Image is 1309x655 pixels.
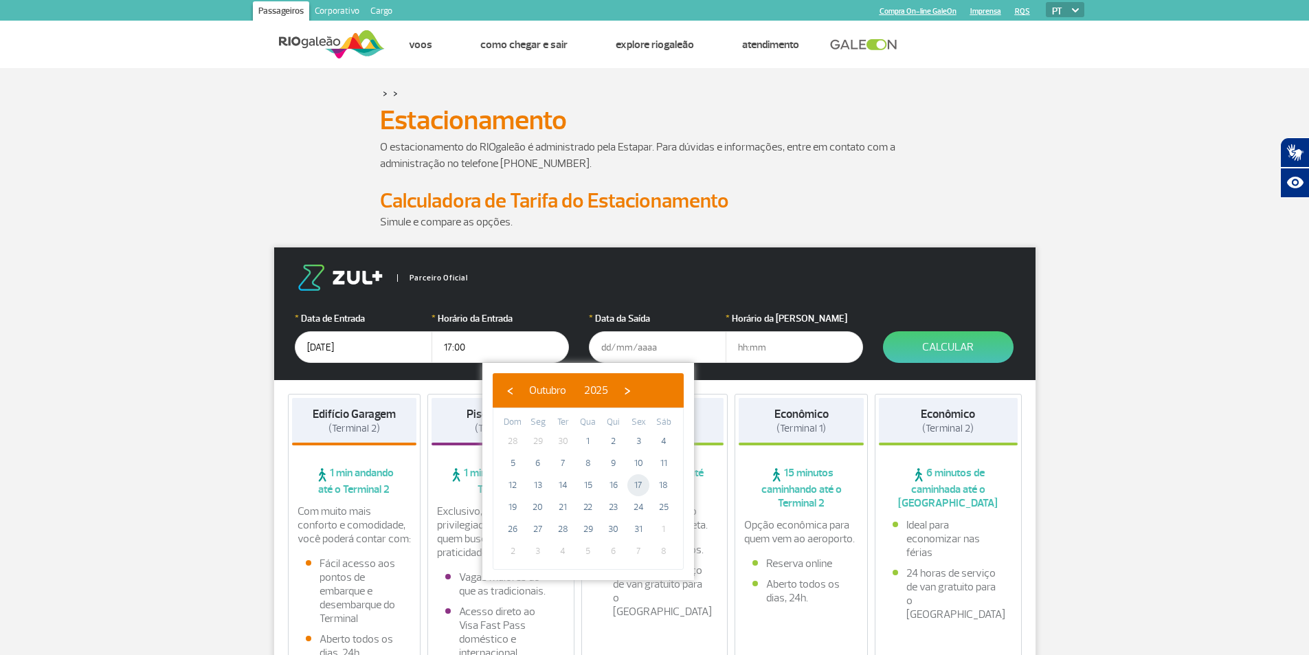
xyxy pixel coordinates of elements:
a: Corporativo [309,1,365,23]
span: 15 minutos caminhando até o Terminal 2 [739,466,864,510]
span: 22 [577,496,599,518]
span: (Terminal 2) [475,422,526,435]
span: (Terminal 2) [328,422,380,435]
span: 9 [603,452,625,474]
span: 13 [527,474,549,496]
input: dd/mm/aaaa [589,331,726,363]
li: 24 horas de serviço de van gratuito para o [GEOGRAPHIC_DATA] [599,564,711,619]
th: weekday [576,415,601,430]
button: Abrir recursos assistivos. [1280,168,1309,198]
a: > [393,85,398,101]
span: 26 [502,518,524,540]
bs-datepicker-container: calendar [482,363,694,580]
span: 14 [552,474,574,496]
span: 19 [502,496,524,518]
li: Ideal para economizar nas férias [893,518,1004,559]
a: Cargo [365,1,398,23]
label: Horário da [PERSON_NAME] [726,311,863,326]
span: Outubro [529,384,566,397]
div: Plugin de acessibilidade da Hand Talk. [1280,137,1309,198]
th: weekday [651,415,676,430]
span: 1 [653,518,675,540]
span: 7 [627,540,649,562]
span: Parceiro Oficial [397,274,468,282]
label: Data de Entrada [295,311,432,326]
span: › [617,380,638,401]
span: 7 [552,452,574,474]
button: Abrir tradutor de língua de sinais. [1280,137,1309,168]
span: 16 [603,474,625,496]
img: logo-zul.png [295,265,385,291]
span: 21 [552,496,574,518]
span: (Terminal 1) [776,422,826,435]
li: Fácil acesso aos pontos de embarque e desembarque do Terminal [306,557,403,625]
a: Atendimento [742,38,799,52]
strong: Econômico [774,407,829,421]
a: > [383,85,388,101]
input: dd/mm/aaaa [295,331,432,363]
button: Calcular [883,331,1014,363]
th: weekday [500,415,526,430]
span: 30 [552,430,574,452]
p: Exclusivo, com localização privilegiada e ideal para quem busca conforto e praticidade. [437,504,565,559]
span: 23 [603,496,625,518]
bs-datepicker-navigation-view: ​ ​ ​ [500,381,638,395]
span: 6 [527,452,549,474]
strong: Piso Premium [467,407,535,421]
span: 12 [502,474,524,496]
a: Imprensa [970,7,1001,16]
span: 29 [577,518,599,540]
span: 1 [577,430,599,452]
span: 2 [603,430,625,452]
label: Data da Saída [589,311,726,326]
strong: Econômico [921,407,975,421]
span: 8 [577,452,599,474]
a: Voos [409,38,432,52]
span: 5 [502,452,524,474]
a: Explore RIOgaleão [616,38,694,52]
input: hh:mm [432,331,569,363]
span: 4 [552,540,574,562]
span: 1 min andando até o Terminal 2 [432,466,570,496]
span: 2 [502,540,524,562]
span: 29 [527,430,549,452]
h1: Estacionamento [380,109,930,132]
th: weekday [626,415,651,430]
p: Opção econômica para quem vem ao aeroporto. [744,518,858,546]
button: ‹ [500,380,520,401]
span: 27 [527,518,549,540]
span: 3 [627,430,649,452]
strong: Edifício Garagem [313,407,396,421]
span: 2025 [584,384,608,397]
a: Como chegar e sair [480,38,568,52]
span: 5 [577,540,599,562]
span: 11 [653,452,675,474]
span: 4 [653,430,675,452]
li: Reserva online [752,557,850,570]
a: Compra On-line GaleOn [880,7,956,16]
th: weekday [550,415,576,430]
span: 10 [627,452,649,474]
span: 28 [502,430,524,452]
span: 25 [653,496,675,518]
span: 8 [653,540,675,562]
span: 6 [603,540,625,562]
h2: Calculadora de Tarifa do Estacionamento [380,188,930,214]
a: Passageiros [253,1,309,23]
span: 18 [653,474,675,496]
button: 2025 [575,380,617,401]
th: weekday [601,415,626,430]
span: 20 [527,496,549,518]
span: 15 [577,474,599,496]
span: (Terminal 2) [922,422,974,435]
button: Outubro [520,380,575,401]
span: 6 minutos de caminhada até o [GEOGRAPHIC_DATA] [879,466,1018,510]
th: weekday [526,415,551,430]
span: 3 [527,540,549,562]
span: 31 [627,518,649,540]
input: hh:mm [726,331,863,363]
span: 28 [552,518,574,540]
span: 30 [603,518,625,540]
label: Horário da Entrada [432,311,569,326]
